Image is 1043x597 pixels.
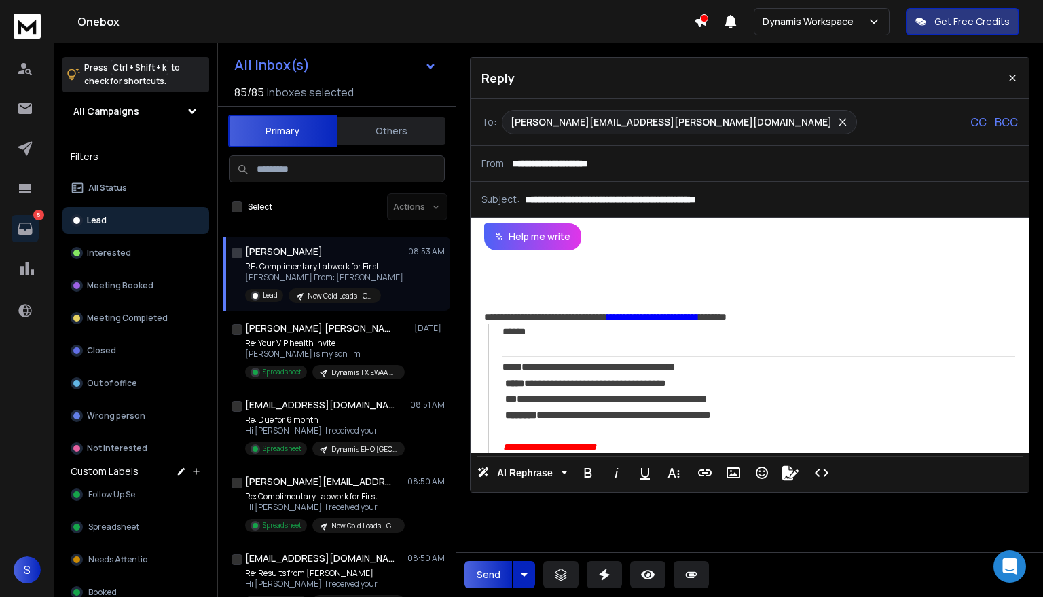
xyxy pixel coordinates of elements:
button: Italic (Ctrl+I) [604,459,629,486]
h3: Inboxes selected [267,84,354,100]
button: Follow Up Sent [62,481,209,508]
p: To: [481,115,496,129]
p: From: [481,157,507,170]
p: Spreadsheet [263,367,301,377]
button: AI Rephrase [475,459,570,486]
p: Spreadsheet [263,520,301,531]
p: Hi [PERSON_NAME]! I received your [245,579,405,590]
p: Re: Your VIP health invite [245,338,405,349]
p: All Status [88,182,127,193]
p: [DATE] [414,323,445,334]
p: 5 [33,210,44,220]
p: [PERSON_NAME] From: [PERSON_NAME] Sent: [245,272,408,283]
a: 5 [12,215,39,242]
h3: Custom Labels [71,465,139,478]
p: Hi [PERSON_NAME]! I received your [245,425,405,436]
p: Dynamis TX EWAA Google Only - Newly Warmed [331,368,397,378]
h1: All Inbox(s) [234,58,310,72]
button: Out of office [62,370,209,397]
p: Interested [87,248,131,258]
p: [PERSON_NAME][EMAIL_ADDRESS][PERSON_NAME][DOMAIN_NAME] [511,115,832,129]
button: Get Free Credits [906,8,1019,35]
button: Emoticons [749,459,775,486]
span: AI Rephrase [494,467,555,479]
button: Send [464,561,512,588]
p: Hi [PERSON_NAME]! I received your [245,502,405,513]
span: 85 / 85 [234,84,264,100]
button: Meeting Completed [62,305,209,332]
p: [PERSON_NAME] is my son I’m [245,349,405,360]
h1: All Campaigns [73,104,139,118]
p: New Cold Leads - Google - ICP First Responders [331,521,397,531]
div: Open Intercom Messenger [993,550,1026,583]
p: 08:53 AM [408,246,445,257]
p: Closed [87,345,116,356]
button: Wrong person [62,402,209,429]
p: Dynamis EHO [GEOGRAPHIC_DATA]-[GEOGRAPHIC_DATA]-[GEOGRAPHIC_DATA]-OK ALL ESPS Pre-Warmed [331,444,397,455]
p: Out of office [87,378,137,389]
button: Others [337,116,445,146]
span: Needs Attention [88,554,152,565]
button: Insert Image (Ctrl+P) [720,459,746,486]
h1: [EMAIL_ADDRESS][DOMAIN_NAME] [245,398,395,412]
button: Interested [62,239,209,267]
button: All Inbox(s) [223,52,447,79]
span: Spreadsheet [88,522,139,533]
p: Meeting Completed [87,313,168,324]
p: Re: Results from [PERSON_NAME] [245,568,405,579]
p: Get Free Credits [934,15,1010,28]
p: Lead [263,290,278,301]
img: logo [14,14,41,39]
p: Re: Complimentary Labwork for First [245,491,405,502]
button: S [14,556,41,583]
p: 08:50 AM [407,553,445,564]
h1: [EMAIL_ADDRESS][DOMAIN_NAME] [245,552,395,565]
button: Help me write [484,223,581,250]
button: Not Interested [62,435,209,462]
p: Lead [87,215,107,226]
button: Code View [809,459,835,486]
button: Primary [228,115,337,147]
label: Select [248,201,272,212]
p: Spreadsheet [263,444,301,454]
p: Not Interested [87,443,147,454]
button: More Text [661,459,687,486]
p: Reply [481,69,515,88]
h3: Filters [62,147,209,166]
button: Underline (Ctrl+U) [632,459,658,486]
button: All Campaigns [62,98,209,125]
button: Bold (Ctrl+B) [575,459,601,486]
p: BCC [995,114,1018,130]
p: New Cold Leads - Google - ICP First Responders [308,291,373,301]
p: Press to check for shortcuts. [84,61,180,88]
span: Ctrl + Shift + k [111,60,168,75]
button: Lead [62,207,209,234]
button: Needs Attention [62,546,209,573]
h1: Onebox [77,14,694,30]
p: 08:50 AM [407,476,445,487]
button: Meeting Booked [62,272,209,299]
span: Follow Up Sent [88,489,144,500]
h1: [PERSON_NAME][EMAIL_ADDRESS][PERSON_NAME][DOMAIN_NAME] [245,475,395,488]
p: Subject: [481,193,519,206]
p: Meeting Booked [87,280,153,291]
p: Wrong person [87,410,145,421]
button: Closed [62,337,209,364]
p: CC [970,114,987,130]
button: Insert Link (Ctrl+K) [692,459,718,486]
p: RE: Complimentary Labwork for First [245,261,408,272]
h1: [PERSON_NAME] [245,245,323,258]
p: Re: Due for 6 month [245,415,405,425]
p: Dynamis Workspace [763,15,859,28]
p: 08:51 AM [410,400,445,410]
h1: [PERSON_NAME] [PERSON_NAME] [245,322,395,335]
button: All Status [62,174,209,201]
button: Signature [777,459,803,486]
button: Spreadsheet [62,514,209,541]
